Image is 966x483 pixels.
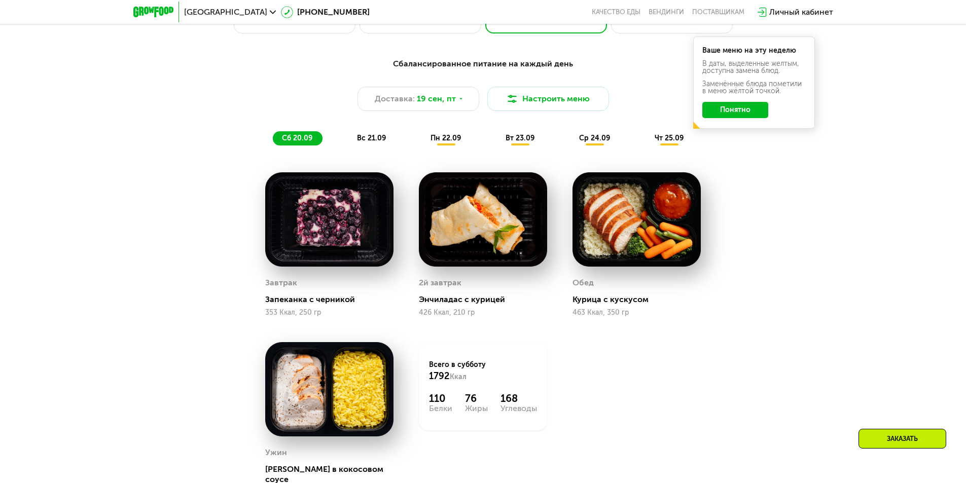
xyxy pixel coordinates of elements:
div: 426 Ккал, 210 гр [419,309,547,317]
div: 110 [429,392,452,404]
div: Курица с кускусом [573,294,709,305]
div: Белки [429,404,452,413]
div: Заменённые блюда пометили в меню жёлтой точкой. [702,81,806,95]
div: поставщикам [692,8,744,16]
div: 168 [500,392,537,404]
div: Обед [573,275,594,290]
div: Ужин [265,445,287,460]
span: вс 21.09 [357,134,386,142]
div: 463 Ккал, 350 гр [573,309,701,317]
span: [GEOGRAPHIC_DATA] [184,8,267,16]
button: Настроить меню [487,87,609,111]
span: пн 22.09 [431,134,461,142]
span: Доставка: [375,93,415,105]
div: Углеводы [500,404,537,413]
a: [PHONE_NUMBER] [281,6,370,18]
div: Ваше меню на эту неделю [702,47,806,54]
div: 353 Ккал, 250 гр [265,309,393,317]
div: Завтрак [265,275,297,290]
div: Жиры [465,404,488,413]
span: Ккал [450,373,467,381]
div: Энчиладас с курицей [419,294,555,305]
div: 2й завтрак [419,275,461,290]
div: Заказать [858,429,946,449]
div: Запеканка с черникой [265,294,402,305]
span: чт 25.09 [655,134,684,142]
span: 1792 [429,370,450,382]
a: Качество еды [592,8,640,16]
span: вт 23.09 [506,134,534,142]
span: 19 сен, пт [417,93,456,105]
a: Вендинги [649,8,684,16]
div: Сбалансированное питание на каждый день [183,58,783,70]
div: В даты, выделенные желтым, доступна замена блюд. [702,60,806,75]
span: ср 24.09 [579,134,610,142]
div: 76 [465,392,488,404]
span: сб 20.09 [282,134,312,142]
div: Личный кабинет [769,6,833,18]
div: Всего в субботу [429,360,537,382]
button: Понятно [702,102,768,118]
